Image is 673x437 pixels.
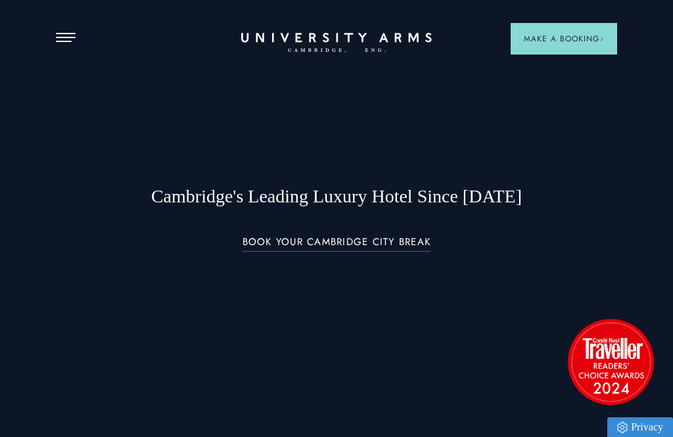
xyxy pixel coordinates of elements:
h1: Cambridge's Leading Luxury Hotel Since [DATE] [112,185,561,208]
a: Privacy [607,417,673,437]
img: image-2524eff8f0c5d55edbf694693304c4387916dea5-1501x1501-png [561,312,660,411]
span: Make a Booking [524,33,604,45]
a: BOOK YOUR CAMBRIDGE CITY BREAK [243,237,431,252]
button: Make a BookingArrow icon [511,23,617,55]
a: Home [241,33,432,53]
button: Open Menu [56,33,76,43]
img: Privacy [617,422,628,433]
img: Arrow icon [599,37,604,41]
